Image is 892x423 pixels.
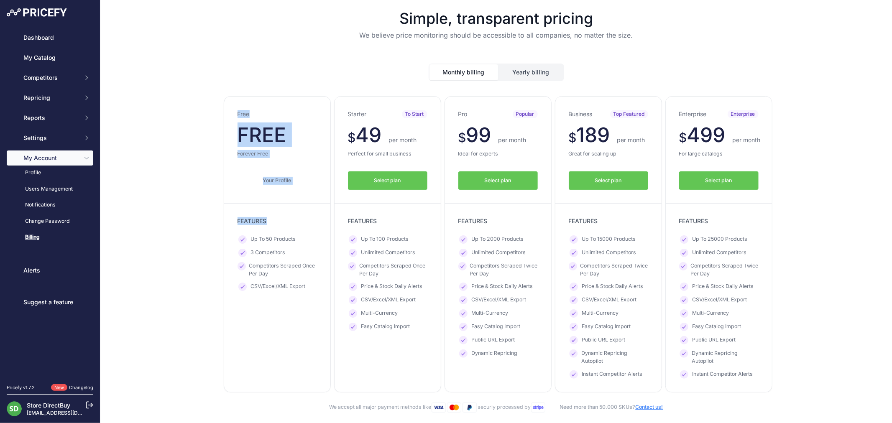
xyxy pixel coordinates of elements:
[23,154,78,162] span: My Account
[7,166,93,180] a: Profile
[348,217,427,225] p: FEATURES
[348,130,356,145] span: $
[693,370,753,379] span: Instant Competitor Alerts
[472,249,526,257] span: Unlimited Competitors
[705,177,732,185] span: Select plan
[693,296,747,304] span: CSV/Excel/XML Export
[693,283,754,291] span: Price & Stock Daily Alerts
[728,110,759,118] span: Enterprise
[582,370,643,379] span: Instant Competitor Alerts
[582,283,644,291] span: Price & Stock Daily Alerts
[7,214,93,229] a: Change Password
[7,384,35,391] div: Pricefy v1.7.2
[348,110,367,118] h3: Starter
[7,90,93,105] button: Repricing
[7,150,93,166] button: My Account
[679,130,687,145] span: $
[679,150,759,158] p: For large catalogs
[472,349,518,358] span: Dynamic Repricing
[458,171,538,190] button: Select plan
[679,171,759,190] button: Select plan
[389,136,417,143] span: per month
[547,404,663,410] span: Need more than 50.000 SKUs?
[693,336,736,344] span: Public URL Export
[582,336,626,344] span: Public URL Export
[7,110,93,125] button: Reports
[361,296,416,304] span: CSV/Excel/XML Export
[582,309,619,318] span: Multi-Currency
[472,336,515,344] span: Public URL Export
[348,171,427,190] button: Select plan
[7,70,93,85] button: Competitors
[348,150,427,158] p: Perfect for small business
[238,122,286,147] span: FREE
[360,262,427,278] span: Competitors Scraped Once Per Day
[361,249,416,257] span: Unlimited Competitors
[238,217,317,225] p: FEATURES
[693,249,747,257] span: Unlimited Competitors
[7,8,67,17] img: Pricefy Logo
[472,323,521,331] span: Easy Catalog Import
[361,235,409,244] span: Up To 100 Products
[429,64,498,80] button: Monthly billing
[51,384,67,391] span: New
[569,150,648,158] p: Great for scaling up
[733,136,761,143] span: per month
[478,404,547,410] span: securly processed by
[679,110,707,118] h3: Enterprise
[7,198,93,212] a: Notifications
[636,404,663,410] a: Contact us!
[687,122,726,147] span: 499
[569,217,648,225] p: FEATURES
[251,249,286,257] span: 3 Competitors
[693,235,748,244] span: Up To 25000 Products
[499,64,563,80] button: Yearly billing
[374,177,401,185] span: Select plan
[569,171,648,190] button: Select plan
[7,230,93,245] a: Billing
[23,134,78,142] span: Settings
[679,217,759,225] p: FEATURES
[595,177,622,185] span: Select plan
[458,217,538,225] p: FEATURES
[238,150,317,158] p: Forever Free
[27,410,114,416] a: [EMAIL_ADDRESS][DOMAIN_NAME]
[23,94,78,102] span: Repricing
[580,262,648,278] span: Competitors Scraped Twice Per Day
[7,182,93,196] a: Users Management
[361,309,398,318] span: Multi-Currency
[7,30,93,45] a: Dashboard
[23,114,78,122] span: Reports
[498,136,527,143] span: per month
[569,130,577,145] span: $
[582,249,636,257] span: Unlimited Competitors
[251,235,296,244] span: Up To 50 Products
[610,110,648,118] span: Top Featured
[27,402,70,409] a: Store DirectBuy
[7,30,93,374] nav: Sidebar
[693,323,741,331] span: Easy Catalog Import
[458,130,466,145] span: $
[472,235,524,244] span: Up To 2000 Products
[582,349,648,365] span: Dynamic Repricing Autopilot
[7,50,93,65] a: My Catalog
[7,295,93,310] a: Suggest a feature
[251,283,306,291] span: CSV/Excel/XML Export
[577,122,610,147] span: 189
[466,122,491,147] span: 99
[472,309,509,318] span: Multi-Currency
[458,110,468,118] h3: Pro
[7,263,93,278] a: Alerts
[69,385,93,390] a: Changelog
[470,262,538,278] span: Competitors Scraped Twice Per Day
[361,283,423,291] span: Price & Stock Daily Alerts
[249,262,317,278] span: Competitors Scraped Once Per Day
[238,171,317,190] a: Your Profile
[107,10,885,27] h1: Simple, transparent pricing
[582,235,636,244] span: Up To 15000 Products
[114,403,879,413] div: We accept all major payment methods like
[107,30,885,40] p: We believe price monitoring should be accessible to all companies, no matter the size.
[356,122,382,147] span: 49
[692,349,759,365] span: Dynamic Repricing Autopilot
[472,283,533,291] span: Price & Stock Daily Alerts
